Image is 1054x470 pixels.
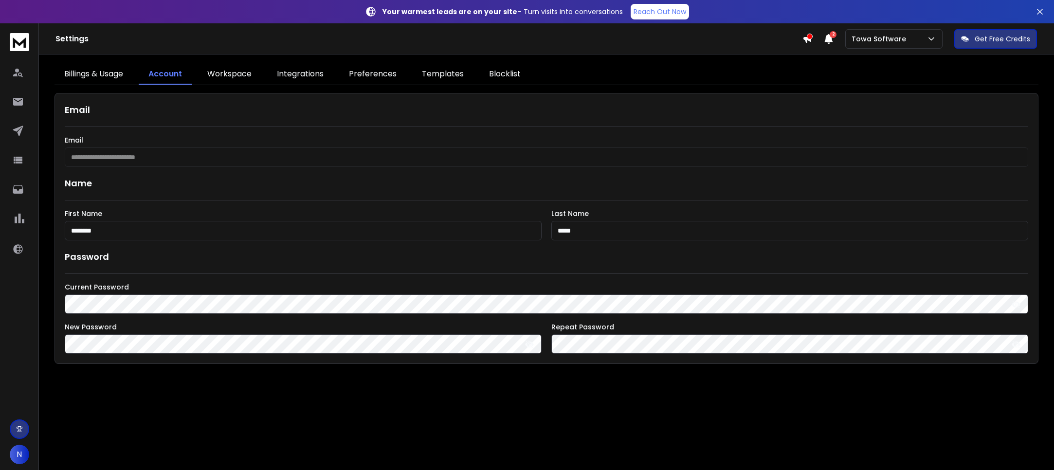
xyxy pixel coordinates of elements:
span: 2 [830,31,836,38]
button: N [10,445,29,464]
a: Billings & Usage [55,64,133,85]
a: Reach Out Now [631,4,689,19]
a: Integrations [267,64,333,85]
a: Account [139,64,192,85]
label: Email [65,137,1028,144]
a: Blocklist [479,64,530,85]
a: Preferences [339,64,406,85]
label: Repeat Password [551,324,1028,330]
label: New Password [65,324,542,330]
button: Get Free Credits [954,29,1037,49]
p: Reach Out Now [634,7,686,17]
h1: Name [65,177,1028,190]
a: Templates [412,64,473,85]
p: Get Free Credits [975,34,1030,44]
label: First Name [65,210,542,217]
label: Current Password [65,284,1028,290]
h1: Email [65,103,1028,117]
strong: Your warmest leads are on your site [382,7,517,17]
p: Towa Software [852,34,910,44]
a: Workspace [198,64,261,85]
img: logo [10,33,29,51]
label: Last Name [551,210,1028,217]
h1: Settings [55,33,802,45]
p: – Turn visits into conversations [382,7,623,17]
h1: Password [65,250,109,264]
